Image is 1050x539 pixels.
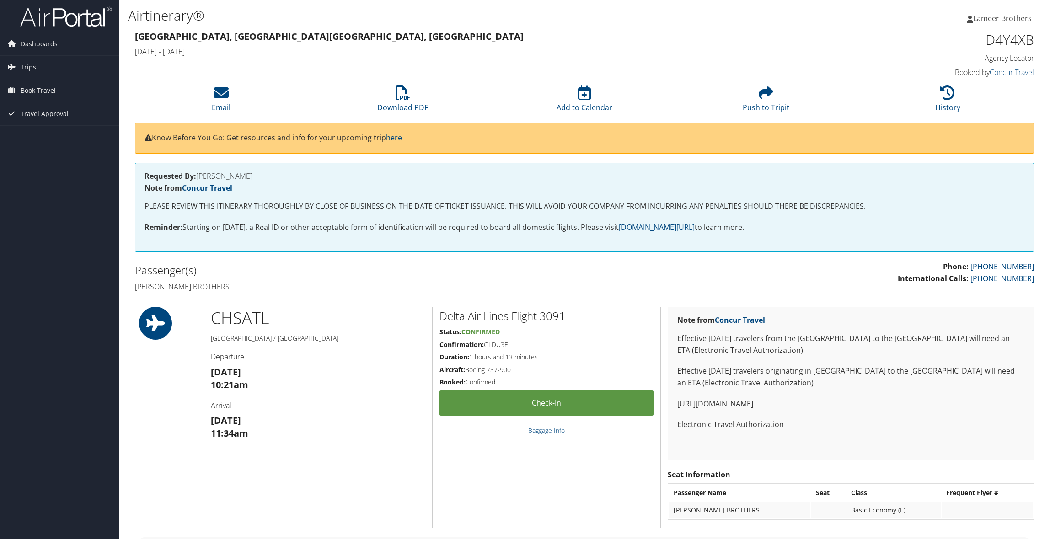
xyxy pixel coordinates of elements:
[211,366,241,378] strong: [DATE]
[212,91,230,112] a: Email
[211,307,425,330] h1: CHS ATL
[668,470,730,480] strong: Seat Information
[439,308,654,324] h2: Delta Air Lines Flight 3091
[943,261,969,272] strong: Phone:
[846,502,941,518] td: Basic Economy (E)
[677,315,765,325] strong: Note from
[211,427,248,439] strong: 11:34am
[811,485,845,501] th: Seat
[211,379,248,391] strong: 10:21am
[946,506,1028,514] div: --
[135,47,806,57] h4: [DATE] - [DATE]
[135,30,524,43] strong: [GEOGRAPHIC_DATA], [GEOGRAPHIC_DATA] [GEOGRAPHIC_DATA], [GEOGRAPHIC_DATA]
[386,133,402,143] a: here
[677,333,1024,356] p: Effective [DATE] travelers from the [GEOGRAPHIC_DATA] to the [GEOGRAPHIC_DATA] will need an ETA (...
[439,352,654,362] h5: 1 hours and 13 minutes
[970,261,1034,272] a: [PHONE_NUMBER]
[461,327,500,336] span: Confirmed
[135,262,578,278] h2: Passenger(s)
[528,426,565,435] a: Baggage Info
[619,222,695,232] a: [DOMAIN_NAME][URL]
[21,56,36,79] span: Trips
[677,365,1024,389] p: Effective [DATE] travelers originating in [GEOGRAPHIC_DATA] to the [GEOGRAPHIC_DATA] will need an...
[677,398,1024,410] p: [URL][DOMAIN_NAME]
[145,132,1024,144] p: Know Before You Go: Get resources and info for your upcoming trip
[145,172,1024,180] h4: [PERSON_NAME]
[973,13,1032,23] span: Lameer Brothers
[211,400,425,411] h4: Arrival
[145,171,196,181] strong: Requested By:
[743,91,789,112] a: Push to Tripit
[846,485,941,501] th: Class
[715,315,765,325] a: Concur Travel
[669,502,810,518] td: [PERSON_NAME] BROTHERS
[20,6,112,27] img: airportal-logo.png
[898,273,969,283] strong: International Calls:
[145,183,232,193] strong: Note from
[21,32,58,55] span: Dashboards
[211,414,241,427] strong: [DATE]
[439,378,654,387] h5: Confirmed
[439,352,469,361] strong: Duration:
[145,222,1024,234] p: Starting on [DATE], a Real ID or other acceptable form of identification will be required to boar...
[145,222,182,232] strong: Reminder:
[211,352,425,362] h4: Departure
[820,67,1034,77] h4: Booked by
[211,334,425,343] h5: [GEOGRAPHIC_DATA] / [GEOGRAPHIC_DATA]
[970,273,1034,283] a: [PHONE_NUMBER]
[21,102,69,125] span: Travel Approval
[990,67,1034,77] a: Concur Travel
[439,390,654,416] a: Check-in
[669,485,810,501] th: Passenger Name
[128,6,737,25] h1: Airtinerary®
[439,340,654,349] h5: GLDU3E
[942,485,1033,501] th: Frequent Flyer #
[820,30,1034,49] h1: D4Y4XB
[21,79,56,102] span: Book Travel
[145,201,1024,213] p: PLEASE REVIEW THIS ITINERARY THOROUGHLY BY CLOSE OF BUSINESS ON THE DATE OF TICKET ISSUANCE. THIS...
[557,91,612,112] a: Add to Calendar
[439,327,461,336] strong: Status:
[677,419,1024,431] p: Electronic Travel Authorization
[439,365,465,374] strong: Aircraft:
[816,506,841,514] div: --
[377,91,428,112] a: Download PDF
[182,183,232,193] a: Concur Travel
[439,378,466,386] strong: Booked:
[439,340,484,349] strong: Confirmation:
[439,365,654,374] h5: Boeing 737-900
[820,53,1034,63] h4: Agency Locator
[135,282,578,292] h4: [PERSON_NAME] Brothers
[967,5,1041,32] a: Lameer Brothers
[935,91,960,112] a: History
